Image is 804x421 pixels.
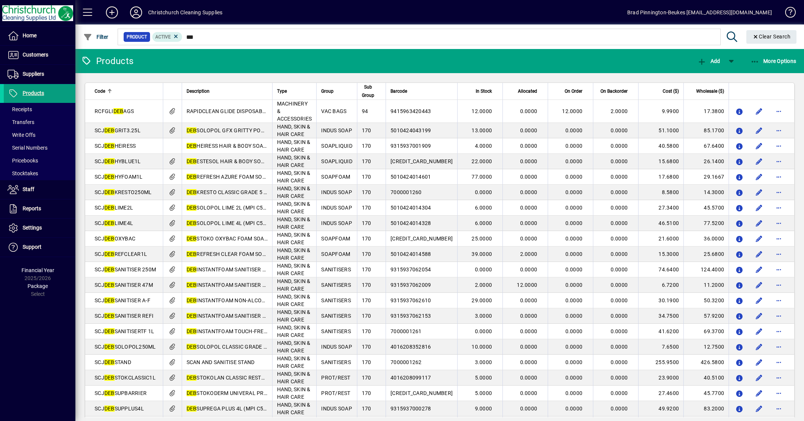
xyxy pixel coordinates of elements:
[277,278,311,292] span: HAND, SKIN & HAIR CARE
[277,201,311,214] span: HAND, SKIN & HAIR CARE
[95,87,105,95] span: Code
[362,127,371,133] span: 170
[611,297,628,303] span: 0.0000
[4,46,75,64] a: Customers
[187,282,322,288] span: INSTANTFOAM SANITISER 47ML [DG-C3] (MPI C54)
[753,294,765,306] button: Edit
[683,246,729,262] td: 25.6800
[321,158,352,164] span: SOAPLIQUID
[321,313,351,319] span: SANITISERS
[773,105,785,117] button: More options
[23,186,34,192] span: Staff
[321,205,352,211] span: INDUS SOAP
[600,87,628,95] span: On Backorder
[187,251,322,257] span: REFRESH CLEAR FOAM SOAP REFILL 1L (MPI C56)
[475,143,492,149] span: 4.0000
[773,171,785,183] button: More options
[95,266,156,273] span: SCJ SANITISER 250M
[472,127,492,133] span: 13.0000
[476,87,492,95] span: In Stock
[683,200,729,216] td: 45.5700
[113,108,124,114] em: DEB
[4,116,75,129] a: Transfers
[391,251,431,257] span: 5010424014588
[81,55,133,67] div: Products
[187,189,197,195] em: DEB
[391,87,453,95] div: Barcode
[520,220,538,226] span: 0.0000
[773,372,785,384] button: More options
[391,87,407,95] span: Barcode
[95,189,152,195] span: SCJ KRESTO250ML
[683,185,729,200] td: 14.3000
[95,282,153,288] span: SCJ SANITISER 47M
[753,279,765,291] button: Edit
[773,325,785,337] button: More options
[362,205,371,211] span: 170
[753,325,765,337] button: Edit
[104,251,115,257] em: DEB
[753,233,765,245] button: Edit
[475,189,492,195] span: 0.0000
[683,262,729,277] td: 124.4000
[4,154,75,167] a: Pricebooks
[362,189,371,195] span: 170
[753,155,765,167] button: Edit
[520,236,538,242] span: 0.0000
[520,143,538,149] span: 0.0000
[753,140,765,152] button: Edit
[391,158,453,164] span: [CREDIT_CARD_NUMBER]
[362,174,371,180] span: 170
[520,127,538,133] span: 0.0000
[749,54,798,68] button: More Options
[277,294,311,307] span: HAND, SKIN & HAIR CARE
[391,205,431,211] span: 5010424014304
[598,87,634,95] div: On Backorder
[95,251,147,257] span: SCJ REFCLEAR1L
[773,356,785,368] button: More options
[638,138,683,154] td: 40.5800
[277,139,311,153] span: HAND, SKIN & HAIR CARE
[773,233,785,245] button: More options
[23,244,41,250] span: Support
[518,87,537,95] span: Allocated
[638,200,683,216] td: 27.3400
[773,387,785,399] button: More options
[611,282,628,288] span: 0.0000
[4,129,75,141] a: Write Offs
[773,202,785,214] button: More options
[187,313,333,319] span: INSTANTFOAM SANITISER REFILL 1L [DG-C3] (MPI C54)
[362,83,374,100] span: Sub Group
[23,32,37,38] span: Home
[565,174,583,180] span: 0.0000
[104,297,115,303] em: DEB
[104,143,115,149] em: DEB
[611,236,628,242] span: 0.0000
[321,220,352,226] span: INDUS SOAP
[95,87,158,95] div: Code
[277,247,311,261] span: HAND, SKIN & HAIR CARE
[750,58,796,64] span: More Options
[152,32,182,42] mat-chip: Activation Status: Active
[683,169,729,185] td: 29.1667
[95,108,134,114] span: RCFGLI AGS
[638,293,683,308] td: 30.1900
[321,108,346,114] span: VAC BAGS
[773,294,785,306] button: More options
[611,174,628,180] span: 0.0000
[391,108,431,114] span: 9415963420443
[565,205,583,211] span: 0.0000
[362,158,371,164] span: 170
[362,236,371,242] span: 170
[8,119,34,125] span: Transfers
[773,279,785,291] button: More options
[683,308,729,324] td: 57.9200
[4,180,75,199] a: Staff
[773,155,785,167] button: More options
[104,266,115,273] em: DEB
[277,124,311,137] span: HAND, SKIN & HAIR CARE
[753,387,765,399] button: Edit
[8,158,38,164] span: Pricebooks
[321,251,350,257] span: SOAPFOAM
[104,127,115,133] em: DEB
